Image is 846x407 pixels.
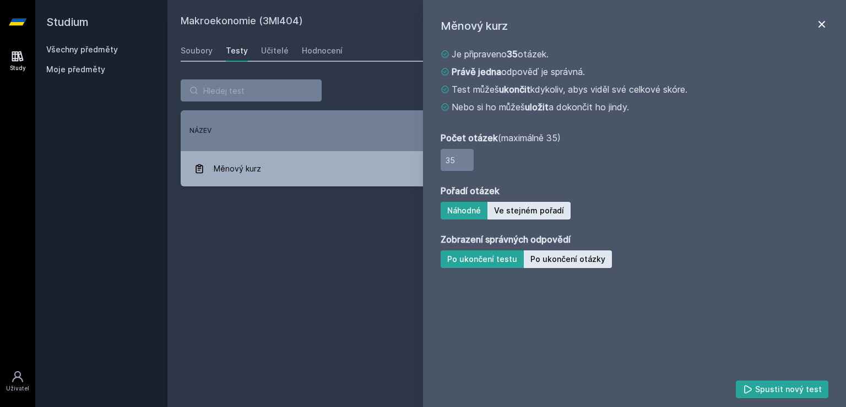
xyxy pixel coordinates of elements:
span: Moje předměty [46,64,105,75]
strong: Pořadí otázek [441,184,500,197]
div: Učitelé [261,45,289,56]
span: (maximálně 35) [441,131,561,144]
input: Hledej test [181,79,322,101]
a: Hodnocení [302,40,343,62]
strong: uložit [525,101,549,113]
strong: ukončit [499,84,530,95]
div: Testy [226,45,248,56]
a: Soubory [181,40,213,62]
a: Uživatel [2,365,33,398]
div: Uživatel [6,384,29,393]
span: Test můžeš kdykoliv, abys viděl své celkové skóre. [452,83,687,96]
strong: Počet otázek [441,132,498,143]
div: Soubory [181,45,213,56]
h2: Makroekonomie (3MI404) [181,13,709,31]
button: Název [189,126,211,136]
span: odpověď je správná. [452,65,585,78]
strong: Právě jedna [452,66,501,77]
a: Study [2,44,33,78]
span: Nebo si ho můžeš a dokončit ho jindy. [452,100,629,114]
div: Study [10,64,26,72]
div: Hodnocení [302,45,343,56]
span: Měnový kurz [214,158,261,180]
a: Učitelé [261,40,289,62]
a: Všechny předměty [46,45,118,54]
a: Testy [226,40,248,62]
a: Měnový kurz [DATE] 35 [181,151,833,186]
